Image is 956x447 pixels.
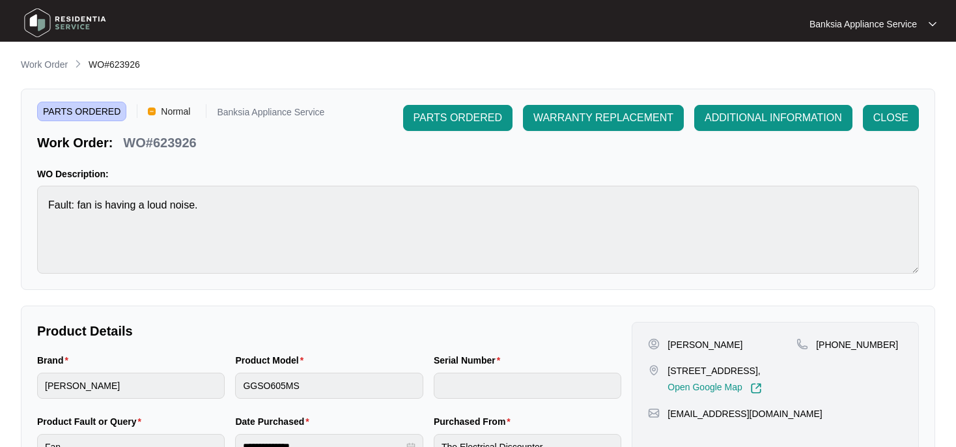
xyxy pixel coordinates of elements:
[648,338,660,350] img: user-pin
[217,108,324,121] p: Banksia Appliance Service
[434,415,516,428] label: Purchased From
[156,102,195,121] span: Normal
[148,108,156,115] img: Vercel Logo
[37,322,621,340] p: Product Details
[434,354,505,367] label: Serial Number
[37,373,225,399] input: Brand
[929,21,936,27] img: dropdown arrow
[796,338,808,350] img: map-pin
[18,58,70,72] a: Work Order
[235,373,423,399] input: Product Model
[235,415,314,428] label: Date Purchased
[523,105,684,131] button: WARRANTY REPLACEMENT
[434,373,621,399] input: Serial Number
[668,382,761,394] a: Open Google Map
[37,186,919,274] textarea: Fault: fan is having a loud noise.
[37,134,113,152] p: Work Order:
[37,167,919,180] p: WO Description:
[750,382,762,394] img: Link-External
[873,110,908,126] span: CLOSE
[89,59,140,70] span: WO#623926
[668,364,761,377] p: [STREET_ADDRESS],
[648,364,660,376] img: map-pin
[816,338,898,351] p: [PHONE_NUMBER]
[21,58,68,71] p: Work Order
[863,105,919,131] button: CLOSE
[403,105,513,131] button: PARTS ORDERED
[694,105,852,131] button: ADDITIONAL INFORMATION
[705,110,842,126] span: ADDITIONAL INFORMATION
[809,18,917,31] p: Banksia Appliance Service
[668,338,742,351] p: [PERSON_NAME]
[37,415,147,428] label: Product Fault or Query
[123,134,196,152] p: WO#623926
[235,354,309,367] label: Product Model
[73,59,83,69] img: chevron-right
[648,407,660,419] img: map-pin
[37,102,126,121] span: PARTS ORDERED
[20,3,111,42] img: residentia service logo
[533,110,673,126] span: WARRANTY REPLACEMENT
[668,407,822,420] p: [EMAIL_ADDRESS][DOMAIN_NAME]
[37,354,74,367] label: Brand
[414,110,502,126] span: PARTS ORDERED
